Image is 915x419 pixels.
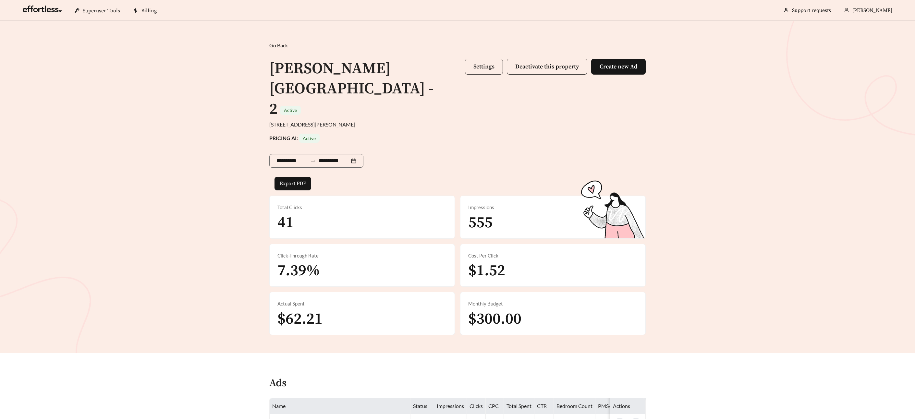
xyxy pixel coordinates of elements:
span: $1.52 [468,261,505,281]
h1: [PERSON_NAME][GEOGRAPHIC_DATA] - 2 [269,59,434,119]
span: swap-right [310,158,316,164]
div: [STREET_ADDRESS][PERSON_NAME] [269,121,646,128]
div: Impressions [468,204,638,211]
div: Click-Through Rate [277,252,447,259]
span: Active [284,107,297,113]
strong: PRICING AI: [269,135,320,141]
button: Deactivate this property [507,59,587,75]
button: Create new Ad [591,59,646,75]
span: Go Back [269,42,288,48]
span: $300.00 [468,309,521,329]
th: Actions [610,398,646,414]
th: Name [270,398,410,414]
span: Deactivate this property [515,63,579,70]
div: Cost Per Click [468,252,638,259]
span: Billing [141,7,157,14]
th: Clicks [467,398,486,414]
span: 41 [277,213,294,233]
th: Impressions [434,398,467,414]
span: Active [303,136,316,141]
span: Create new Ad [600,63,637,70]
div: Actual Spent [277,300,447,307]
button: Settings [465,59,503,75]
div: Monthly Budget [468,300,638,307]
span: 7.39% [277,261,320,281]
div: Total Clicks [277,204,447,211]
span: 555 [468,213,493,233]
a: Support requests [792,7,831,14]
th: Status [410,398,434,414]
span: [PERSON_NAME] [852,7,892,14]
span: $62.21 [277,309,323,329]
span: CTR [537,403,547,409]
span: Settings [473,63,494,70]
th: Total Spent [504,398,534,414]
span: Export PDF [280,180,306,187]
th: PMS/Scraper Unit Price [595,398,654,414]
h4: Ads [269,378,287,389]
th: Bedroom Count [554,398,595,414]
span: CPC [488,403,499,409]
button: Export PDF [274,177,311,190]
span: Superuser Tools [83,7,120,14]
span: to [310,158,316,164]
